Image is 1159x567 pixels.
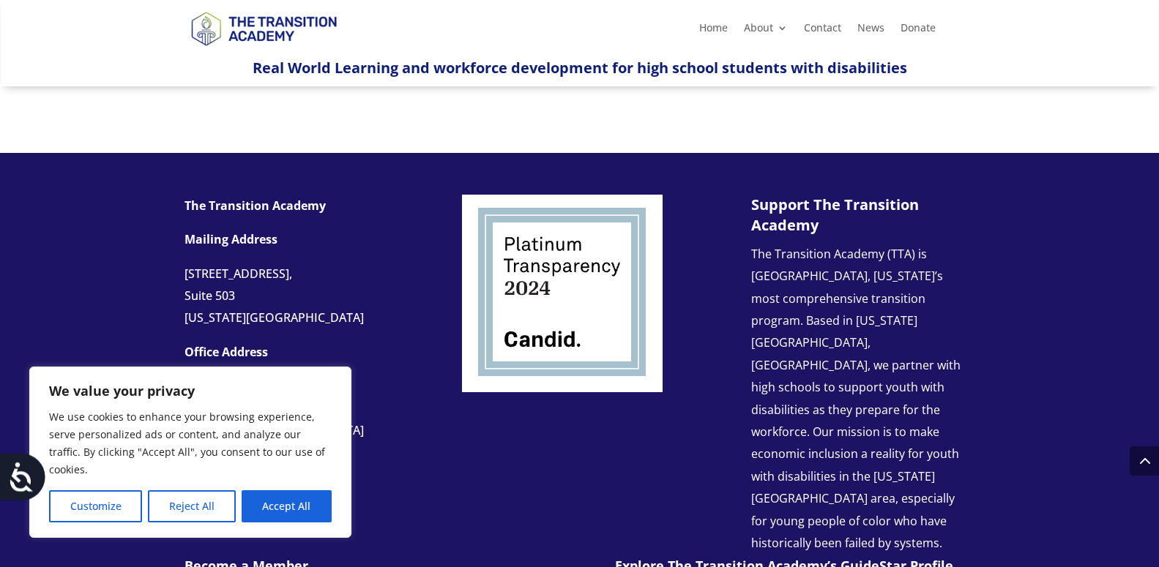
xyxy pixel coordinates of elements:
[462,195,663,392] img: Screenshot 2024-06-22 at 11.34.49 AM
[148,490,235,522] button: Reject All
[857,23,884,39] a: News
[185,344,268,360] strong: Office Address
[699,23,728,39] a: Home
[462,381,663,395] a: Logo-Noticias
[185,307,419,328] div: [US_STATE][GEOGRAPHIC_DATA]
[185,43,343,57] a: Logo-Noticias
[185,231,277,247] strong: Mailing Address
[751,246,961,551] span: The Transition Academy (TTA) is [GEOGRAPHIC_DATA], [US_STATE]’s most comprehensive transition pro...
[185,2,343,54] img: TTA Brand_TTA Primary Logo_Horizontal_Light BG
[185,285,419,307] div: Suite 503
[242,490,332,522] button: Accept All
[901,23,936,39] a: Donate
[804,23,841,39] a: Contact
[185,263,419,285] div: [STREET_ADDRESS],
[744,23,788,39] a: About
[185,198,326,214] strong: The Transition Academy
[253,58,907,78] span: Real World Learning and workforce development for high school students with disabilities
[751,195,964,243] h3: Support The Transition Academy
[49,382,332,399] p: We value your privacy
[49,490,142,522] button: Customize
[49,408,332,478] p: We use cookies to enhance your browsing experience, serve personalized ads or content, and analyz...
